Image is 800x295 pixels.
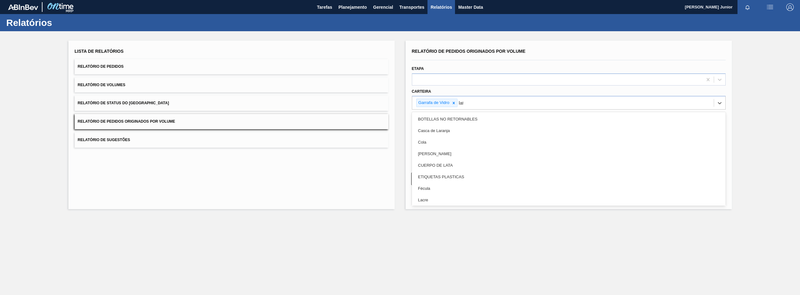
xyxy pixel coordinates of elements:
[412,183,726,194] div: Fécula
[75,49,124,54] span: Lista de Relatórios
[399,3,424,11] span: Transportes
[786,3,794,11] img: Logout
[412,160,726,171] div: CUERPO DE LATA
[75,59,388,74] button: Relatório de Pedidos
[412,171,726,183] div: ETIQUETAS PLASTICAS
[412,125,726,136] div: Casca de Laranja
[6,19,117,26] h1: Relatórios
[78,83,125,87] span: Relatório de Volumes
[8,4,38,10] img: TNhmsLtSVTkK8tSr43FrP2fwEKptu5GPRR3wAAAABJRU5ErkJggg==
[411,173,566,185] button: Limpar
[75,77,388,93] button: Relatório de Volumes
[458,3,483,11] span: Master Data
[75,96,388,111] button: Relatório de Status do [GEOGRAPHIC_DATA]
[431,3,452,11] span: Relatórios
[737,3,757,12] button: Notificações
[412,194,726,206] div: Lacre
[78,101,169,105] span: Relatório de Status do [GEOGRAPHIC_DATA]
[317,3,332,11] span: Tarefas
[412,89,431,94] label: Carteira
[78,64,124,69] span: Relatório de Pedidos
[417,99,451,107] div: Garrafa de Vidro
[412,148,726,160] div: [PERSON_NAME]
[412,136,726,148] div: Cola
[373,3,393,11] span: Gerencial
[412,66,424,71] label: Etapa
[75,114,388,129] button: Relatório de Pedidos Originados por Volume
[412,113,726,125] div: BOTELLAS NO RETORNABLES
[766,3,774,11] img: userActions
[75,132,388,148] button: Relatório de Sugestões
[78,138,130,142] span: Relatório de Sugestões
[412,49,526,54] span: Relatório de Pedidos Originados por Volume
[338,3,367,11] span: Planejamento
[78,119,175,124] span: Relatório de Pedidos Originados por Volume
